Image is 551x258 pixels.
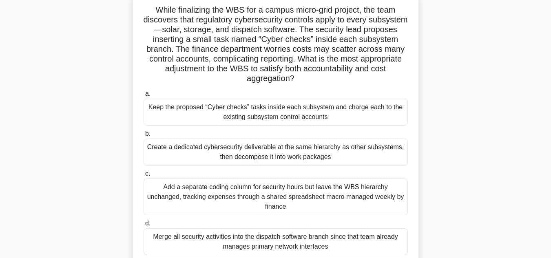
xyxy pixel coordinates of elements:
div: Create a dedicated cybersecurity deliverable at the same hierarchy as other subsystems, then deco... [144,139,408,165]
span: c. [145,170,150,177]
span: a. [145,90,150,97]
h5: While finalizing the WBS for a campus micro-grid project, the team discovers that regulatory cybe... [143,5,409,84]
div: Keep the proposed “Cyber checks” tasks inside each subsystem and charge each to the existing subs... [144,99,408,126]
span: d. [145,220,150,227]
div: Add a separate coding column for security hours but leave the WBS hierarchy unchanged, tracking e... [144,179,408,215]
div: Merge all security activities into the dispatch software branch since that team already manages p... [144,228,408,255]
span: b. [145,130,150,137]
